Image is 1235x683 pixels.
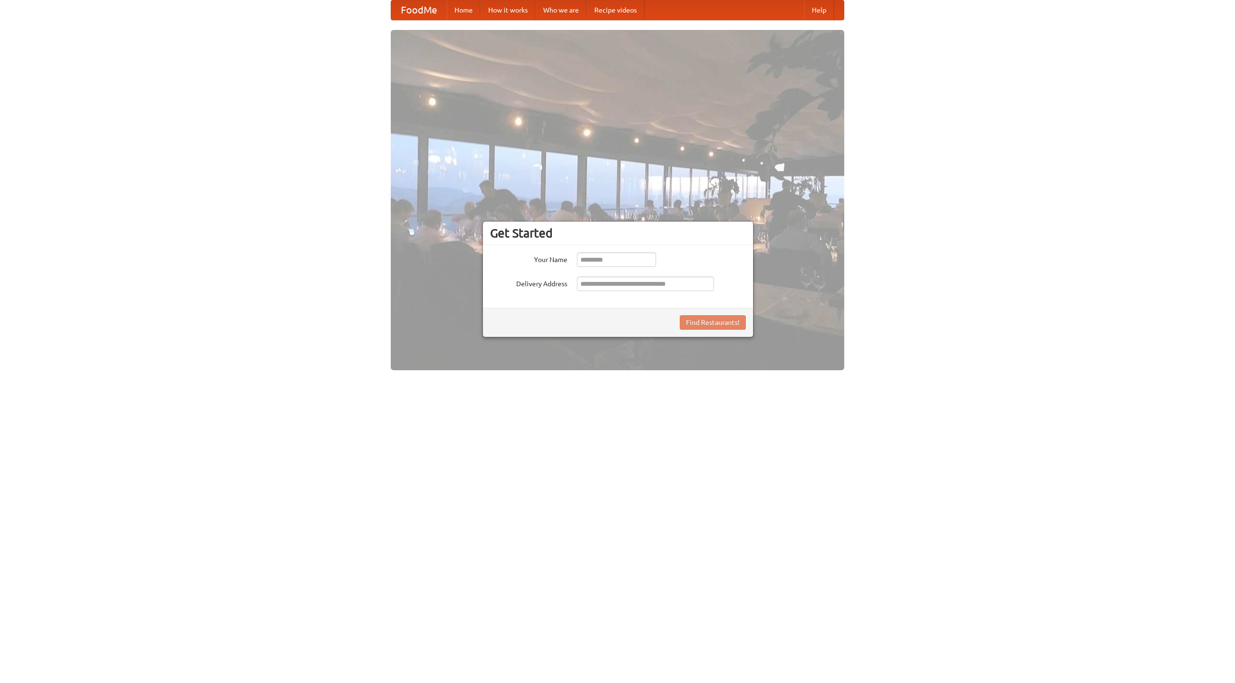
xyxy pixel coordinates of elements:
a: Recipe videos [587,0,645,20]
a: Who we are [535,0,587,20]
label: Delivery Address [490,277,567,289]
button: Find Restaurants! [680,315,746,330]
h3: Get Started [490,226,746,240]
a: Home [447,0,480,20]
a: Help [804,0,834,20]
label: Your Name [490,252,567,265]
a: FoodMe [391,0,447,20]
a: How it works [480,0,535,20]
